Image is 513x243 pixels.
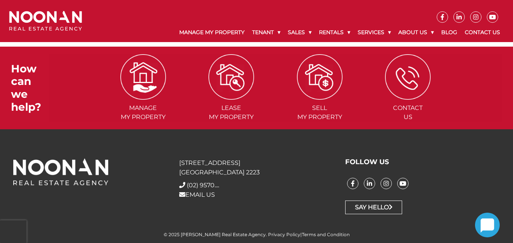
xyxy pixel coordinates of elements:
[345,158,500,166] h3: FOLLOW US
[268,232,350,237] span: |
[385,54,431,100] img: ICONS
[302,232,350,237] a: Terms and Condition
[297,54,343,100] img: ICONS
[120,54,166,100] img: ICONS
[365,103,451,122] span: Contact Us
[175,23,248,42] a: Manage My Property
[276,103,363,122] span: Sell my Property
[315,23,354,42] a: Rentals
[461,23,504,42] a: Contact Us
[268,232,300,237] a: Privacy Policy
[187,182,219,189] span: (02) 9570....
[345,201,402,214] a: Say Hello
[187,182,219,189] a: Click to reveal phone number
[395,23,437,42] a: About Us
[188,103,275,122] span: Lease my Property
[188,73,275,121] a: Leasemy Property
[179,158,334,177] p: [STREET_ADDRESS] [GEOGRAPHIC_DATA] 2223
[99,73,186,121] a: Managemy Property
[164,232,267,237] span: © 2025 [PERSON_NAME] Real Estate Agency.
[276,73,363,121] a: Sellmy Property
[284,23,315,42] a: Sales
[437,23,461,42] a: Blog
[11,63,49,113] h3: How can we help?
[248,23,284,42] a: Tenant
[179,191,215,198] a: EMAIL US
[208,54,254,100] img: ICONS
[365,73,451,121] a: ContactUs
[9,11,82,31] img: Noonan Real Estate Agency
[354,23,395,42] a: Services
[99,103,186,122] span: Manage my Property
